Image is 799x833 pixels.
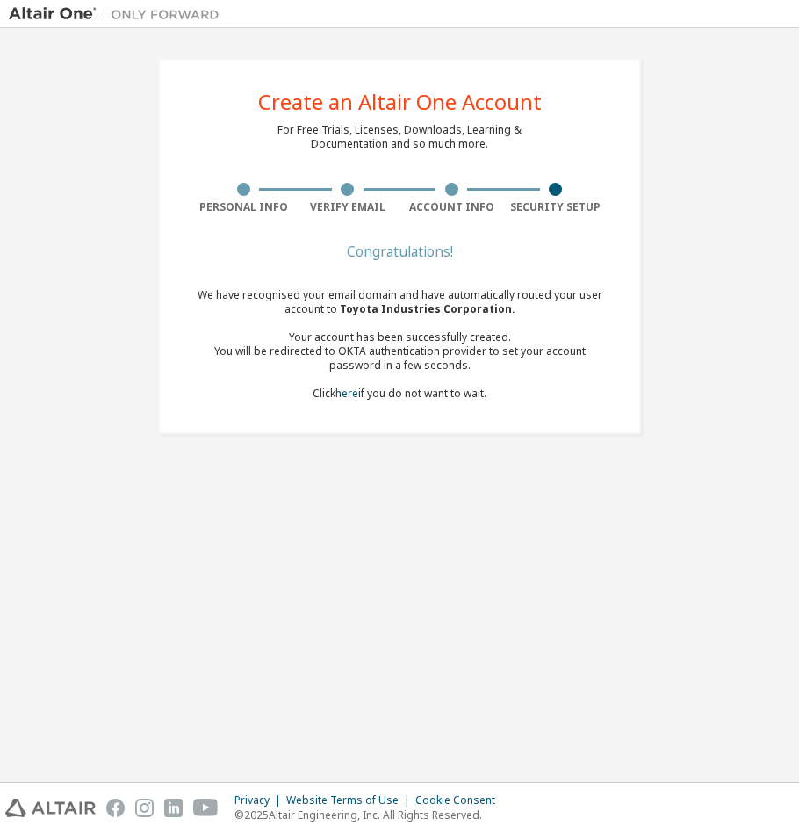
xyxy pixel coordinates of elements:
div: Website Terms of Use [286,793,415,808]
div: Your account has been successfully created. [191,330,608,344]
div: Congratulations! [191,246,608,257]
img: instagram.svg [135,799,154,817]
span: Toyota Industries Corporation . [340,301,515,316]
div: Create an Altair One Account [258,91,542,112]
a: here [335,386,358,401]
div: Cookie Consent [415,793,506,808]
div: Verify Email [296,200,400,214]
div: Security Setup [504,200,608,214]
div: Account Info [399,200,504,214]
img: youtube.svg [193,799,219,817]
div: Privacy [234,793,286,808]
div: We have recognised your email domain and have automatically routed your user account to Click if ... [191,288,608,401]
img: altair_logo.svg [5,799,96,817]
img: facebook.svg [106,799,125,817]
img: Altair One [9,5,228,23]
p: © 2025 Altair Engineering, Inc. All Rights Reserved. [234,808,506,822]
img: linkedin.svg [164,799,183,817]
div: For Free Trials, Licenses, Downloads, Learning & Documentation and so much more. [277,123,522,151]
div: Personal Info [191,200,296,214]
div: You will be redirected to OKTA authentication provider to set your account password in a few seco... [191,344,608,373]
